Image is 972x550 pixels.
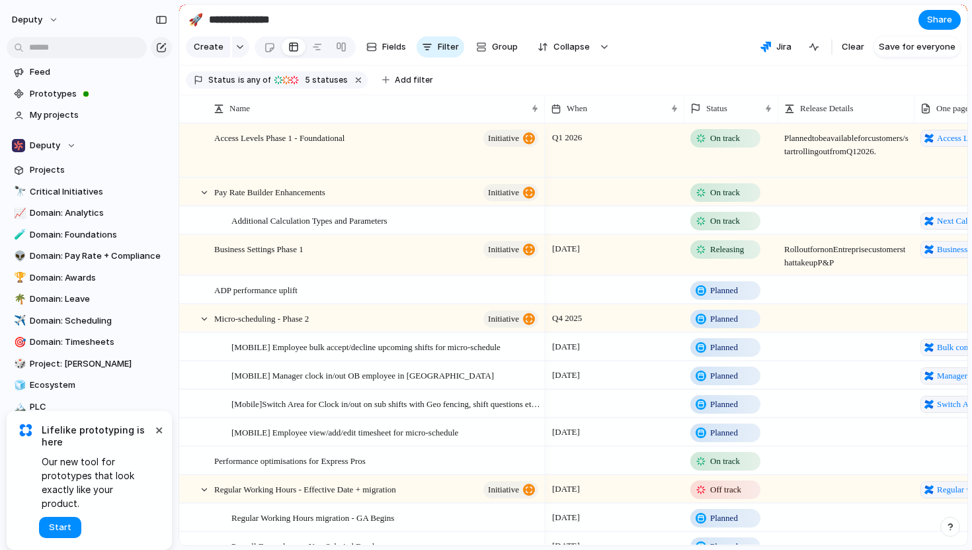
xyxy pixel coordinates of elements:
span: [MOBILE] Employee view/add/edit timesheet for micro-schedule [231,424,458,439]
div: 🏔️ [14,399,23,414]
span: Add filter [395,74,433,86]
button: Start [39,517,81,538]
button: Clear [836,36,870,58]
span: Collapse [553,40,590,54]
span: initiative [488,183,519,202]
button: deputy [6,9,65,30]
span: Micro-scheduling - Phase 2 [214,310,309,326]
button: 🚀 [185,9,206,30]
span: Ecosystem [30,379,167,392]
a: 🎲Project: [PERSON_NAME] [7,354,172,374]
span: Off track [710,483,741,496]
button: 🎲 [12,357,25,371]
button: ✈️ [12,314,25,328]
button: initiative [483,481,538,498]
span: Project: [PERSON_NAME] [30,357,167,371]
button: Filter [417,36,464,58]
button: initiative [483,130,538,147]
div: 🏆 [14,270,23,285]
span: One pager [936,102,972,115]
span: Planned [710,312,738,326]
button: Collapse [530,36,596,58]
span: Access Levels Phase 1 - Foundational [214,130,344,145]
a: 🌴Domain: Leave [7,289,172,309]
a: Projects [7,160,172,180]
span: Business Settings Phase 1 [214,241,304,256]
span: Critical Initiatives [30,185,167,199]
a: Feed [7,62,172,82]
span: initiative [488,481,519,499]
a: 🧊Ecosystem [7,375,172,395]
a: 🏔️PLC [7,397,172,417]
span: Planned [710,284,738,297]
button: Deputy [7,136,172,156]
div: 🧊 [14,378,23,393]
span: [Mobile]Switch Area for Clock in/out on sub shifts with Geo fencing, shift questions etc from sub... [231,396,540,411]
span: [DATE] [549,481,583,497]
span: Domain: Analytics [30,206,167,220]
span: deputy [12,13,42,26]
span: initiative [488,129,519,148]
span: Planned [710,341,738,354]
a: 🏆Domain: Awards [7,268,172,288]
div: 🎲 [14,356,23,371]
button: 5 statuses [272,73,350,87]
span: Deputy [30,139,60,152]
a: 🧪Domain: Foundations [7,225,172,245]
span: Q1 2026 [549,130,585,146]
button: Group [469,36,524,58]
span: Filter [438,40,459,54]
span: Planned to be available for customers / start rolling out from Q1 2026. [779,124,914,158]
button: isany of [235,73,273,87]
span: Domain: Awards [30,271,167,285]
span: Domain: Leave [30,293,167,306]
span: Performance optimisations for Express Pros [214,453,366,468]
button: 🔭 [12,185,25,199]
button: Fields [361,36,411,58]
span: Create [194,40,223,54]
button: 🧪 [12,228,25,242]
span: Name [229,102,250,115]
span: Releasing [710,243,744,256]
button: 📈 [12,206,25,220]
span: Planned [710,512,738,525]
span: ADP performance uplift [214,282,298,297]
div: 👽 [14,249,23,264]
span: statuses [301,74,348,86]
a: ✈️Domain: Scheduling [7,311,172,331]
button: 🎯 [12,336,25,349]
div: 🎯Domain: Timesheets [7,332,172,352]
span: When [567,102,587,115]
button: Jira [755,37,797,57]
span: On track [710,455,740,468]
span: Domain: Timesheets [30,336,167,349]
span: Domain: Pay Rate + Compliance [30,250,167,263]
button: Add filter [374,71,441,89]
span: Our new tool for prototypes that look exactly like your product. [42,455,152,510]
span: Q4 2025 [549,310,585,326]
button: initiative [483,184,538,201]
span: Jira [776,40,791,54]
span: initiative [488,310,519,328]
span: [DATE] [549,241,583,257]
button: Share [918,10,961,30]
button: Create [186,36,230,58]
div: 🚀 [188,11,203,28]
div: 📈 [14,206,23,221]
span: is [238,74,245,86]
span: [DATE] [549,424,583,440]
a: 📈Domain: Analytics [7,203,172,223]
span: Prototypes [30,87,167,101]
button: 👽 [12,250,25,263]
span: Regular Working Hours migration - GA Begins [231,510,394,525]
span: [MOBILE] Employee bulk accept/decline upcoming shifts for micro-schedule [231,339,501,354]
div: 🎯 [14,335,23,350]
button: 🏆 [12,271,25,285]
span: Group [492,40,518,54]
span: Domain: Scheduling [30,314,167,328]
